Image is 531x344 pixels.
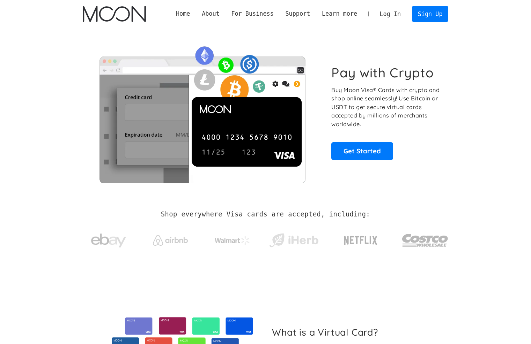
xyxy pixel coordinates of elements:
[322,9,357,18] div: Learn more
[285,9,310,18] div: Support
[206,229,258,248] a: Walmart
[83,6,146,22] img: Moon Logo
[153,235,188,246] img: Airbnb
[196,9,225,18] div: About
[83,6,146,22] a: home
[412,6,448,22] a: Sign Up
[331,65,434,81] h1: Pay with Crypto
[161,211,370,218] h2: Shop everywhere Visa cards are accepted, including:
[268,231,320,250] img: iHerb
[215,236,250,245] img: Walmart
[226,9,280,18] div: For Business
[268,224,320,253] a: iHerb
[272,327,443,338] h2: What is a Virtual Card?
[343,232,378,249] img: Netflix
[280,9,316,18] div: Support
[144,228,196,249] a: Airbnb
[374,6,407,22] a: Log In
[83,41,322,183] img: Moon Cards let you spend your crypto anywhere Visa is accepted.
[402,227,449,253] img: Costco
[331,142,393,160] a: Get Started
[331,86,441,129] p: Buy Moon Visa® Cards with crypto and shop online seamlessly! Use Bitcoin or USDT to get secure vi...
[83,223,135,255] a: ebay
[91,230,126,252] img: ebay
[170,9,196,18] a: Home
[202,9,220,18] div: About
[316,9,363,18] div: Learn more
[330,225,392,253] a: Netflix
[402,220,449,257] a: Costco
[231,9,273,18] div: For Business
